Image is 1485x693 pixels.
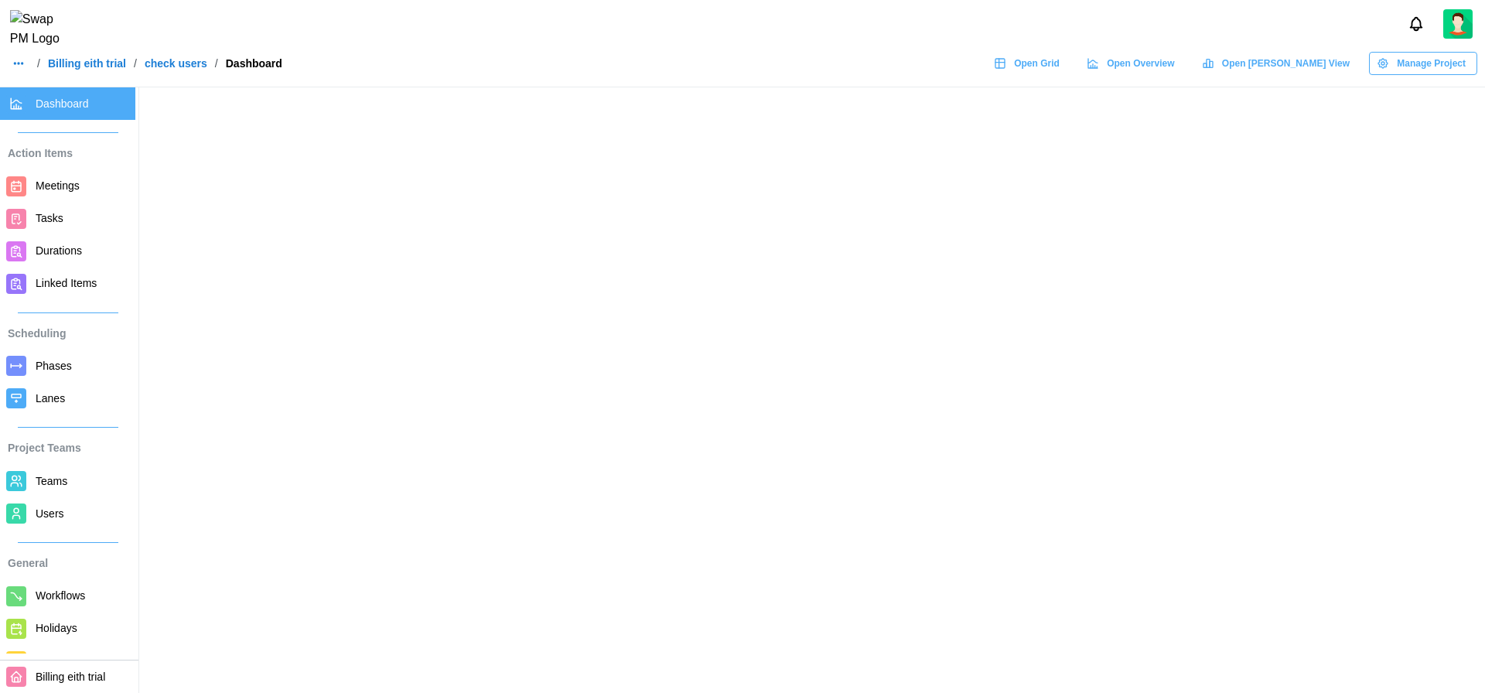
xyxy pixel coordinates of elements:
a: Open [PERSON_NAME] View [1194,52,1361,75]
span: Durations [36,244,82,257]
img: 2Q== [1443,9,1473,39]
span: Lanes [36,392,65,405]
a: Open Grid [986,52,1071,75]
span: Billing eith trial [36,671,105,683]
span: Dashboard [36,97,89,110]
a: Billing eith trial [48,58,126,69]
span: Tasks [36,212,63,224]
span: Open Grid [1014,53,1060,74]
a: Zulqarnain Khalil [1443,9,1473,39]
span: Holidays [36,622,77,634]
div: / [134,58,137,69]
span: Linked Items [36,277,97,289]
a: Open Overview [1079,52,1186,75]
img: Swap PM Logo [10,10,73,49]
span: Open Overview [1107,53,1174,74]
div: / [37,58,40,69]
span: Users [36,507,64,520]
div: / [215,58,218,69]
span: Workflows [36,589,85,602]
span: Meetings [36,179,80,192]
a: check users [145,58,207,69]
button: Manage Project [1369,52,1477,75]
span: Teams [36,475,67,487]
span: Open [PERSON_NAME] View [1222,53,1350,74]
div: Dashboard [226,58,282,69]
span: Phases [36,360,72,372]
button: Notifications [1403,11,1429,37]
span: Manage Project [1397,53,1466,74]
